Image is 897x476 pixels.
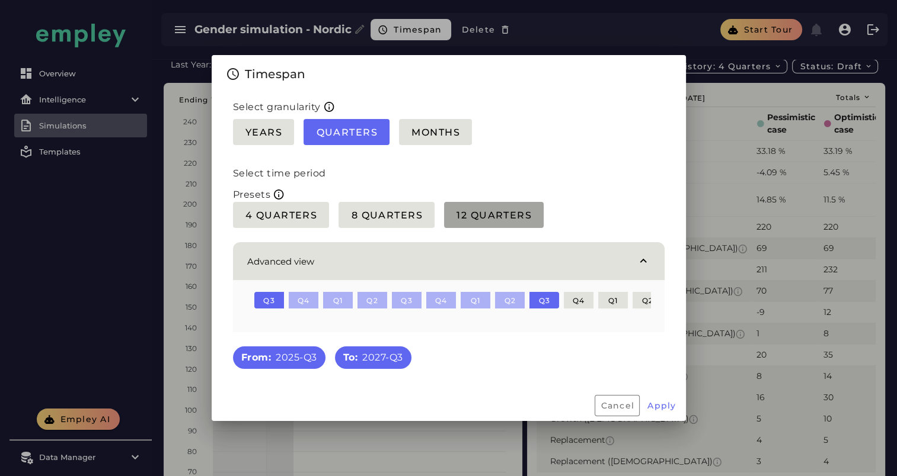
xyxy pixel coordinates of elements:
button: Q4 [564,292,593,308]
button: Q1 [461,292,490,308]
span: 12 Quarters [456,210,532,221]
p: Select granularity [233,100,321,114]
button: Q1 [323,292,353,308]
button: 4 Quarters [233,202,330,228]
button: Q2 [633,292,662,308]
button: Q2 [357,292,387,308]
b: To: [343,350,358,365]
button: 8 Quarters [339,202,435,228]
span: Q3 [263,296,274,305]
button: 12 Quarters [444,202,544,228]
span: Cancel [600,400,634,411]
span: Quarters [315,127,378,138]
div: 2025-Q3 [241,350,317,365]
span: 4 Quarters [245,210,318,221]
span: Q4 [435,296,447,305]
button: Apply [642,395,681,416]
span: Q3 [400,296,412,305]
button: Q3 [254,292,284,308]
button: Advanced view [233,242,665,280]
b: From: [241,350,272,365]
button: Cancel [595,395,640,416]
span: Q2 [503,296,515,305]
span: 8 Quarters [350,210,423,221]
button: Q4 [426,292,456,308]
p: Select time period [233,166,665,181]
button: Quarters [304,119,390,145]
span: Q4 [572,296,585,305]
button: Q3 [392,292,422,308]
button: Years [233,119,295,145]
button: Q3 [529,292,559,308]
p: Presets [233,188,271,202]
span: Q3 [538,296,550,305]
span: Q4 [297,296,309,305]
span: Q1 [470,296,480,305]
button: Q2 [495,292,525,308]
span: Years [245,127,283,138]
div: 2027-Q3 [343,350,403,365]
button: Q1 [598,292,628,308]
span: Q1 [333,296,343,305]
button: Q4 [289,292,318,308]
div: Timespan [245,65,672,83]
span: Months [411,127,460,138]
span: Q2 [366,296,378,305]
span: Apply [647,400,676,411]
span: Q1 [608,296,618,305]
span: Q2 [641,296,653,305]
button: Months [399,119,472,145]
